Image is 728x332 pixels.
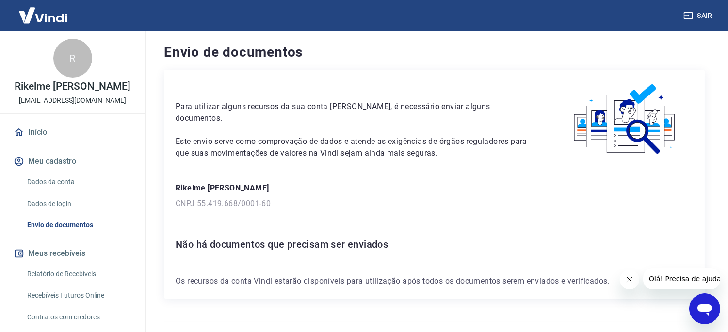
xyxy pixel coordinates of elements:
[53,39,92,78] div: R
[176,237,693,252] h6: Não há documentos que precisam ser enviados
[689,293,720,324] iframe: Botão para abrir a janela de mensagens
[12,122,133,143] a: Início
[6,7,81,15] span: Olá! Precisa de ajuda?
[23,194,133,214] a: Dados de login
[19,95,126,106] p: [EMAIL_ADDRESS][DOMAIN_NAME]
[12,243,133,264] button: Meus recebíveis
[23,215,133,235] a: Envio de documentos
[176,198,693,209] p: CNPJ 55.419.668/0001-60
[23,285,133,305] a: Recebíveis Futuros Online
[176,275,693,287] p: Os recursos da conta Vindi estarão disponíveis para utilização após todos os documentos serem env...
[23,307,133,327] a: Contratos com credores
[620,270,639,289] iframe: Fechar mensagem
[12,0,75,30] img: Vindi
[23,264,133,284] a: Relatório de Recebíveis
[23,172,133,192] a: Dados da conta
[176,101,534,124] p: Para utilizar alguns recursos da sua conta [PERSON_NAME], é necessário enviar alguns documentos.
[176,136,534,159] p: Este envio serve como comprovação de dados e atende as exigências de órgãos reguladores para que ...
[681,7,716,25] button: Sair
[643,268,720,289] iframe: Mensagem da empresa
[176,182,693,194] p: Rikelme [PERSON_NAME]
[15,81,130,92] p: Rikelme [PERSON_NAME]
[558,81,693,158] img: waiting_documents.41d9841a9773e5fdf392cede4d13b617.svg
[164,43,705,62] h4: Envio de documentos
[12,151,133,172] button: Meu cadastro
